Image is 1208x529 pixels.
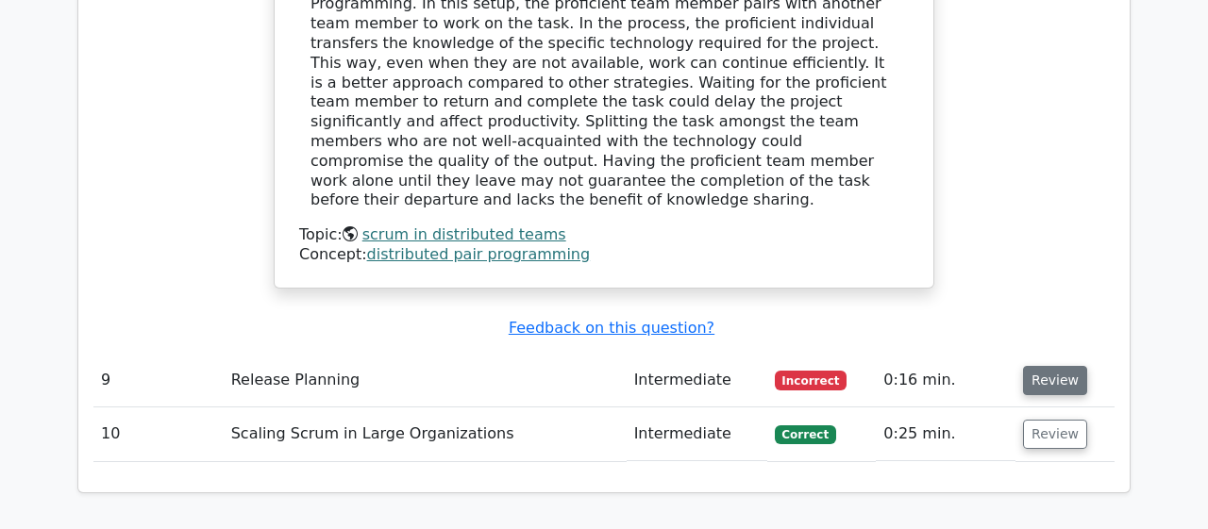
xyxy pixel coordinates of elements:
td: 9 [93,354,224,407]
span: Correct [775,425,836,444]
a: distributed pair programming [367,245,591,263]
td: Intermediate [627,354,767,407]
span: Incorrect [775,371,847,389]
td: Release Planning [224,354,627,407]
button: Review [1023,366,1087,395]
div: Concept: [299,245,909,265]
td: Intermediate [627,407,767,461]
td: 10 [93,407,224,461]
button: Review [1023,420,1087,449]
td: 0:25 min. [876,407,1015,461]
td: Scaling Scrum in Large Organizations [224,407,627,461]
div: Topic: [299,225,909,245]
a: scrum in distributed teams [362,225,566,243]
td: 0:16 min. [876,354,1015,407]
a: Feedback on this question? [509,319,714,337]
